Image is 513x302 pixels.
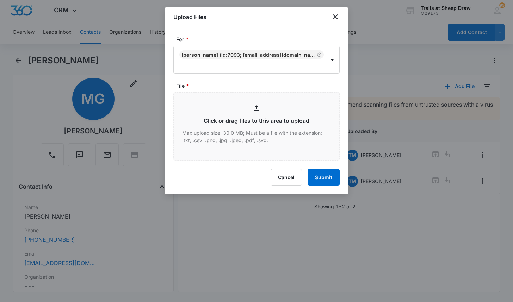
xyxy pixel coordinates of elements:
[176,82,342,89] label: File
[181,52,315,58] div: [PERSON_NAME] (ID:7093; [EMAIL_ADDRESS][DOMAIN_NAME]; 2693658270)
[315,52,322,57] div: Remove Megan Gee (ID:7093; mgngee@gmail.com; 2693658270)
[308,169,340,186] button: Submit
[331,13,340,21] button: close
[271,169,302,186] button: Cancel
[176,36,342,43] label: For
[173,13,206,21] h1: Upload Files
